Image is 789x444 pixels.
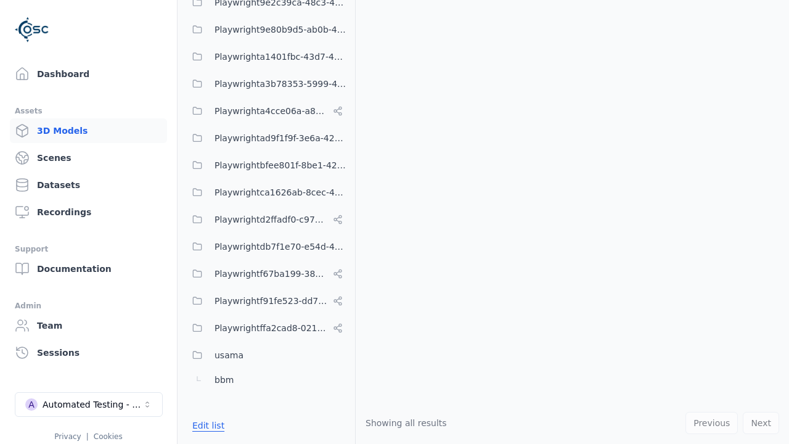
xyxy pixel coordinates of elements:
a: Cookies [94,432,123,441]
div: Admin [15,298,162,313]
button: Playwrighta1401fbc-43d7-48dd-a309-be935d99d708 [185,44,348,69]
button: Playwrighta3b78353-5999-46c5-9eab-70007203469a [185,72,348,96]
a: Documentation [10,257,167,281]
img: Logo [15,12,49,47]
button: Playwrightf91fe523-dd75-44f3-a953-451f6070cb42 [185,289,348,313]
span: usama [215,348,243,363]
span: Playwrightca1626ab-8cec-4ddc-b85a-2f9392fe08d1 [215,185,348,200]
a: Privacy [54,432,81,441]
span: Playwrightbfee801f-8be1-42a6-b774-94c49e43b650 [215,158,348,173]
span: Playwrightdb7f1e70-e54d-4da7-b38d-464ac70cc2ba [215,239,348,254]
button: Playwrightca1626ab-8cec-4ddc-b85a-2f9392fe08d1 [185,180,348,205]
button: Playwrightffa2cad8-0214-4c2f-a758-8e9593c5a37e [185,316,348,340]
div: Support [15,242,162,257]
a: Sessions [10,340,167,365]
a: Dashboard [10,62,167,86]
span: | [86,432,89,441]
a: Scenes [10,146,167,170]
span: Playwright9e80b9d5-ab0b-4e8f-a3de-da46b25b8298 [215,22,348,37]
button: bbm [185,368,348,392]
div: Assets [15,104,162,118]
a: Team [10,313,167,338]
span: Playwrightf67ba199-386a-42d1-aebc-3b37e79c7296 [215,266,328,281]
span: Playwrighta1401fbc-43d7-48dd-a309-be935d99d708 [215,49,348,64]
span: Playwrightad9f1f9f-3e6a-4231-8f19-c506bf64a382 [215,131,348,146]
button: Edit list [185,414,232,437]
span: Playwrightffa2cad8-0214-4c2f-a758-8e9593c5a37e [215,321,328,335]
span: Showing all results [366,418,447,428]
a: 3D Models [10,118,167,143]
a: Recordings [10,200,167,224]
div: A [25,398,38,411]
button: Playwrightad9f1f9f-3e6a-4231-8f19-c506bf64a382 [185,126,348,150]
button: Playwrightbfee801f-8be1-42a6-b774-94c49e43b650 [185,153,348,178]
button: Playwright9e80b9d5-ab0b-4e8f-a3de-da46b25b8298 [185,17,348,42]
span: bbm [215,372,234,387]
a: Datasets [10,173,167,197]
button: Playwrighta4cce06a-a8e6-4c0d-bfc1-93e8d78d750a [185,99,348,123]
button: Playwrightd2ffadf0-c973-454c-8fcf-dadaeffcb802 [185,207,348,232]
button: Select a workspace [15,392,163,417]
button: Playwrightf67ba199-386a-42d1-aebc-3b37e79c7296 [185,261,348,286]
span: Playwrighta4cce06a-a8e6-4c0d-bfc1-93e8d78d750a [215,104,328,118]
div: Automated Testing - Playwright [43,398,142,411]
span: Playwrightf91fe523-dd75-44f3-a953-451f6070cb42 [215,294,328,308]
span: Playwrighta3b78353-5999-46c5-9eab-70007203469a [215,76,348,91]
button: Playwrightdb7f1e70-e54d-4da7-b38d-464ac70cc2ba [185,234,348,259]
button: usama [185,343,348,368]
span: Playwrightd2ffadf0-c973-454c-8fcf-dadaeffcb802 [215,212,328,227]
